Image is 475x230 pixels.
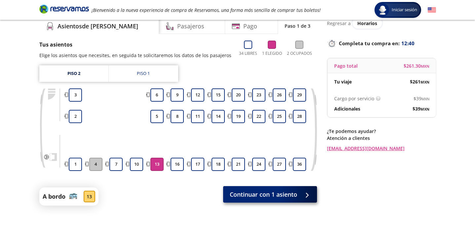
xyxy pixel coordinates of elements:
[39,52,231,59] p: Elige los asientos que necesites, en seguida te solicitaremos los datos de los pasajeros
[39,4,89,14] i: Brand Logo
[420,107,429,112] small: MXN
[410,78,429,85] span: $ 261
[327,128,436,135] p: ¿Te podemos ayudar?
[171,88,184,102] button: 9
[230,190,297,199] span: Continuar con 1 asiento
[252,158,265,171] button: 24
[130,158,143,171] button: 10
[273,88,286,102] button: 26
[287,50,312,56] p: 2 Ocupados
[223,186,317,203] button: Continuar con 1 asiento
[191,158,204,171] button: 17
[39,41,231,49] p: Tus asientos
[39,4,89,16] a: Brand Logo
[177,22,204,31] h4: Pasajeros
[109,158,123,171] button: 7
[293,158,306,171] button: 36
[191,88,204,102] button: 12
[69,158,82,171] button: 1
[171,110,184,123] button: 8
[84,191,95,202] div: 13
[334,78,352,85] p: Tu viaje
[89,158,102,171] button: 4
[327,20,351,27] p: Regresar a
[334,105,360,112] p: Adicionales
[92,7,321,13] em: ¡Bienvenido a la nueva experiencia de compra de Reservamos, una forma más sencilla de comprar tus...
[150,110,164,123] button: 5
[232,88,245,102] button: 20
[357,20,377,26] span: Horarios
[243,22,257,31] h4: Pago
[191,110,204,123] button: 11
[212,88,225,102] button: 15
[413,105,429,112] span: $ 39
[421,96,429,101] small: MXN
[285,22,310,29] p: Paso 1 de 3
[327,39,436,48] p: Completa tu compra en :
[232,158,245,171] button: 21
[150,88,164,102] button: 6
[293,110,306,123] button: 28
[327,145,436,152] a: [EMAIL_ADDRESS][DOMAIN_NAME]
[421,64,429,69] small: MXN
[273,158,286,171] button: 27
[404,62,429,69] span: $ 261.30
[252,88,265,102] button: 23
[150,158,164,171] button: 13
[428,6,436,14] button: English
[273,110,286,123] button: 25
[334,95,374,102] p: Cargo por servicio
[212,158,225,171] button: 18
[109,65,178,82] a: Piso 1
[69,110,82,123] button: 2
[137,70,150,77] div: Piso 1
[327,135,436,142] p: Atención a clientes
[171,158,184,171] button: 16
[389,7,420,13] span: Iniciar sesión
[327,17,436,29] div: Regresar a ver horarios
[39,65,108,82] a: Piso 2
[212,110,225,123] button: 14
[414,95,429,102] span: $ 39
[69,88,82,102] button: 3
[252,110,265,123] button: 22
[58,22,138,31] h4: Asientos de [PERSON_NAME]
[401,40,415,47] span: 12:40
[232,110,245,123] button: 19
[262,50,282,56] p: 1 Elegido
[334,62,358,69] p: Pago total
[420,80,429,84] small: MXN
[293,88,306,102] button: 29
[239,50,257,56] p: 34 Libres
[43,192,65,201] p: A bordo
